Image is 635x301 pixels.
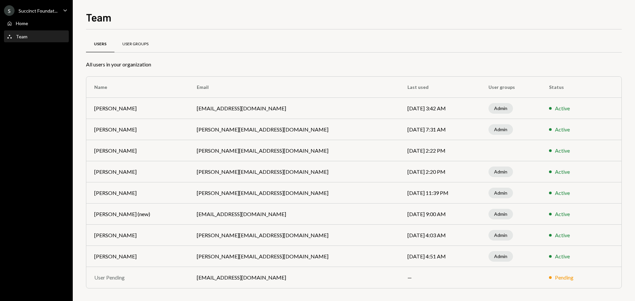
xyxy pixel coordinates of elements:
[555,189,570,197] div: Active
[488,230,513,241] div: Admin
[4,5,15,16] div: S
[189,246,400,267] td: [PERSON_NAME][EMAIL_ADDRESS][DOMAIN_NAME]
[86,119,189,140] td: [PERSON_NAME]
[86,246,189,267] td: [PERSON_NAME]
[189,204,400,225] td: [EMAIL_ADDRESS][DOMAIN_NAME]
[4,17,69,29] a: Home
[400,161,481,182] td: [DATE] 2:20 PM
[400,182,481,204] td: [DATE] 11:39 PM
[488,167,513,177] div: Admin
[16,20,28,26] div: Home
[488,209,513,219] div: Admin
[86,11,111,24] h1: Team
[16,34,27,39] div: Team
[555,104,570,112] div: Active
[488,251,513,262] div: Admin
[555,252,570,260] div: Active
[189,161,400,182] td: [PERSON_NAME][EMAIL_ADDRESS][DOMAIN_NAME]
[555,274,573,282] div: Pending
[488,188,513,198] div: Admin
[555,126,570,133] div: Active
[400,119,481,140] td: [DATE] 7:31 AM
[86,182,189,204] td: [PERSON_NAME]
[86,36,114,53] a: Users
[400,140,481,161] td: [DATE] 2:22 PM
[400,204,481,225] td: [DATE] 9:00 AM
[19,8,58,14] div: Succinct Foundat...
[122,41,148,47] div: User Groups
[555,231,570,239] div: Active
[400,246,481,267] td: [DATE] 4:51 AM
[86,98,189,119] td: [PERSON_NAME]
[86,204,189,225] td: [PERSON_NAME] (new)
[400,225,481,246] td: [DATE] 4:03 AM
[189,182,400,204] td: [PERSON_NAME][EMAIL_ADDRESS][DOMAIN_NAME]
[86,140,189,161] td: [PERSON_NAME]
[189,267,400,288] td: [EMAIL_ADDRESS][DOMAIN_NAME]
[86,161,189,182] td: [PERSON_NAME]
[400,98,481,119] td: [DATE] 3:42 AM
[400,77,481,98] th: Last used
[541,77,599,98] th: Status
[189,140,400,161] td: [PERSON_NAME][EMAIL_ADDRESS][DOMAIN_NAME]
[555,147,570,155] div: Active
[400,267,481,288] td: —
[481,77,541,98] th: User groups
[189,225,400,246] td: [PERSON_NAME][EMAIL_ADDRESS][DOMAIN_NAME]
[555,168,570,176] div: Active
[86,60,622,68] div: All users in your organization
[189,77,400,98] th: Email
[189,119,400,140] td: [PERSON_NAME][EMAIL_ADDRESS][DOMAIN_NAME]
[488,124,513,135] div: Admin
[114,36,156,53] a: User Groups
[488,103,513,114] div: Admin
[94,41,106,47] div: Users
[86,77,189,98] th: Name
[94,274,181,282] div: User Pending
[4,30,69,42] a: Team
[189,98,400,119] td: [EMAIL_ADDRESS][DOMAIN_NAME]
[555,210,570,218] div: Active
[86,225,189,246] td: [PERSON_NAME]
